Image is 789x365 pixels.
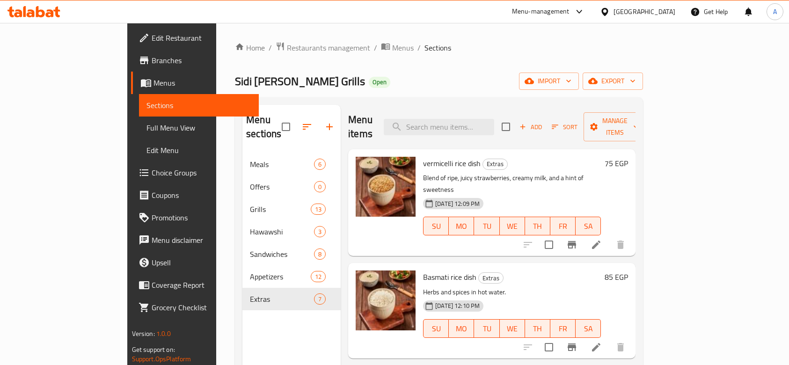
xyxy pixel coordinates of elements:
[250,181,314,192] span: Offers
[242,288,341,310] div: Extras7
[250,226,314,237] span: Hawawshi
[453,219,470,233] span: MO
[246,113,282,141] h2: Menu sections
[276,42,370,54] a: Restaurants management
[591,239,602,250] a: Edit menu item
[516,120,546,134] span: Add item
[242,149,341,314] nav: Menu sections
[314,250,325,259] span: 8
[131,72,259,94] a: Menus
[311,272,325,281] span: 12
[546,120,584,134] span: Sort items
[152,257,252,268] span: Upsell
[152,302,252,313] span: Grocery Checklist
[773,7,777,17] span: A
[311,271,326,282] div: items
[516,120,546,134] button: Add
[314,182,325,191] span: 0
[423,172,601,196] p: Blend of ripe, juicy strawberries, creamy milk, and a hint of sweetness
[417,42,421,53] li: /
[250,248,314,260] span: Sandwiches
[311,205,325,214] span: 13
[525,217,550,235] button: TH
[584,112,646,141] button: Manage items
[146,122,252,133] span: Full Menu View
[474,319,499,338] button: TU
[131,161,259,184] a: Choice Groups
[427,219,445,233] span: SU
[250,159,314,170] span: Meals
[561,234,583,256] button: Branch-specific-item
[369,78,390,86] span: Open
[605,157,628,170] h6: 75 EGP
[392,42,414,53] span: Menus
[423,319,449,338] button: SU
[314,227,325,236] span: 3
[131,27,259,49] a: Edit Restaurant
[146,100,252,111] span: Sections
[152,190,252,201] span: Coupons
[235,42,643,54] nav: breadcrumb
[449,217,474,235] button: MO
[500,217,525,235] button: WE
[381,42,414,54] a: Menus
[139,139,259,161] a: Edit Menu
[614,7,675,17] div: [GEOGRAPHIC_DATA]
[539,337,559,357] span: Select to update
[152,279,252,291] span: Coverage Report
[550,319,576,338] button: FR
[374,42,377,53] li: /
[482,159,508,170] div: Extras
[431,199,483,208] span: [DATE] 12:09 PM
[250,293,314,305] span: Extras
[496,117,516,137] span: Select section
[423,270,476,284] span: Basmati rice dish
[384,119,494,135] input: search
[576,319,601,338] button: SA
[132,328,155,340] span: Version:
[424,42,451,53] span: Sections
[131,49,259,72] a: Branches
[131,251,259,274] a: Upsell
[609,336,632,358] button: delete
[242,175,341,198] div: Offers0
[314,295,325,304] span: 7
[242,243,341,265] div: Sandwiches8
[579,322,597,336] span: SA
[139,94,259,117] a: Sections
[539,235,559,255] span: Select to update
[478,219,496,233] span: TU
[449,319,474,338] button: MO
[131,206,259,229] a: Promotions
[504,322,521,336] span: WE
[250,204,311,215] span: Grills
[242,265,341,288] div: Appetizers12
[132,343,175,356] span: Get support on:
[287,42,370,53] span: Restaurants management
[250,271,311,282] span: Appetizers
[242,153,341,175] div: Meals6
[561,336,583,358] button: Branch-specific-item
[431,301,483,310] span: [DATE] 12:10 PM
[314,159,326,170] div: items
[529,219,547,233] span: TH
[526,75,571,87] span: import
[242,198,341,220] div: Grills13
[529,322,547,336] span: TH
[423,286,601,298] p: Herbs and spices in hot water.
[131,229,259,251] a: Menu disclaimer
[479,273,503,284] span: Extras
[235,71,365,92] span: Sidi [PERSON_NAME] Grills
[591,115,639,139] span: Manage items
[579,219,597,233] span: SA
[525,319,550,338] button: TH
[512,6,570,17] div: Menu-management
[427,322,445,336] span: SU
[132,353,191,365] a: Support.OpsPlatform
[518,122,543,132] span: Add
[152,212,252,223] span: Promotions
[152,32,252,44] span: Edit Restaurant
[583,73,643,90] button: export
[478,322,496,336] span: TU
[576,217,601,235] button: SA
